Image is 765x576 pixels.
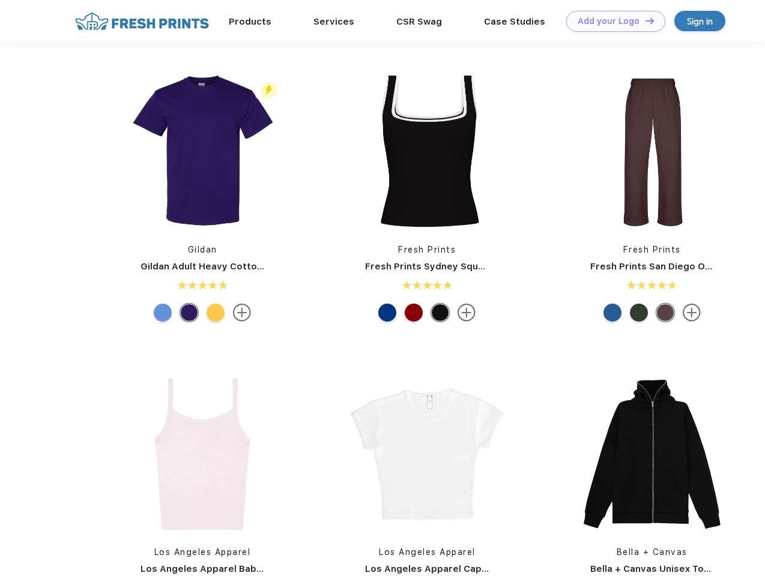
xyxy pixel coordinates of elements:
div: Carolina Blue [154,304,172,322]
a: Bella + Canvas [617,547,688,557]
div: Royal Blue mto [603,304,621,322]
a: Gildan [188,245,217,254]
img: func=resize&h=266 [347,374,507,534]
div: Daisy [207,304,225,322]
img: func=resize&h=266 [347,72,507,232]
img: func=resize&h=266 [122,374,282,534]
div: Add your Logo [578,16,640,26]
div: Black White [431,304,449,322]
img: more.svg [233,304,251,322]
a: Los Angeles Apparel [379,547,476,557]
div: Purple [180,304,198,322]
img: func=resize&h=266 [572,72,732,232]
img: func=resize&h=266 [122,72,282,232]
div: Sign in [687,14,713,28]
a: Fresh Prints Sydney Square Neck Tank Top [365,261,563,272]
img: func=resize&h=266 [572,374,732,534]
div: Dark Chocolate mto [656,304,674,322]
img: DT [646,17,654,24]
a: Los Angeles Apparel Baby Rib Spaghetti Tank [141,563,351,574]
div: Forest Green mto [630,304,648,322]
img: fo%20logo%202.webp [71,11,213,32]
a: Sign in [674,11,725,31]
a: Los Angeles Apparel Cap Sleeve Baby Rib Crop Top [365,563,603,574]
a: Los Angeles Apparel [154,547,251,557]
img: more.svg [683,304,701,322]
div: Royal [378,304,396,322]
a: Fresh Prints [623,245,681,254]
img: more.svg [458,304,476,322]
a: Fresh Prints [398,245,456,254]
div: Crimson White [405,304,423,322]
a: Gildan Adult Heavy Cotton T-Shirt [141,261,297,272]
img: flash_active_toggle.svg [261,82,277,98]
a: Products [229,16,271,27]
